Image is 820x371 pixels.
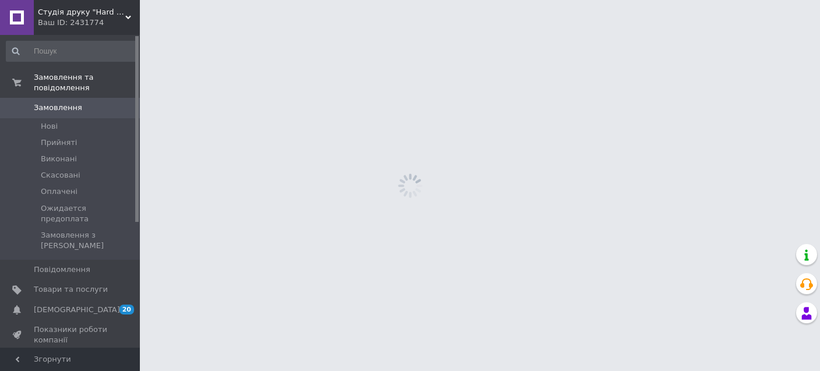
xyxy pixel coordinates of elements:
[34,72,140,93] span: Замовлення та повідомлення
[41,137,77,148] span: Прийняті
[41,170,80,181] span: Скасовані
[41,121,58,132] span: Нові
[34,324,108,345] span: Показники роботи компанії
[38,7,125,17] span: Студія друку "Hard Print"
[41,203,136,224] span: Ожидается предоплата
[119,305,134,315] span: 20
[41,230,136,251] span: Замовлення з [PERSON_NAME]
[34,264,90,275] span: Повідомлення
[34,284,108,295] span: Товари та послуги
[41,154,77,164] span: Виконані
[41,186,78,197] span: Оплачені
[34,103,82,113] span: Замовлення
[34,305,120,315] span: [DEMOGRAPHIC_DATA]
[6,41,138,62] input: Пошук
[38,17,140,28] div: Ваш ID: 2431774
